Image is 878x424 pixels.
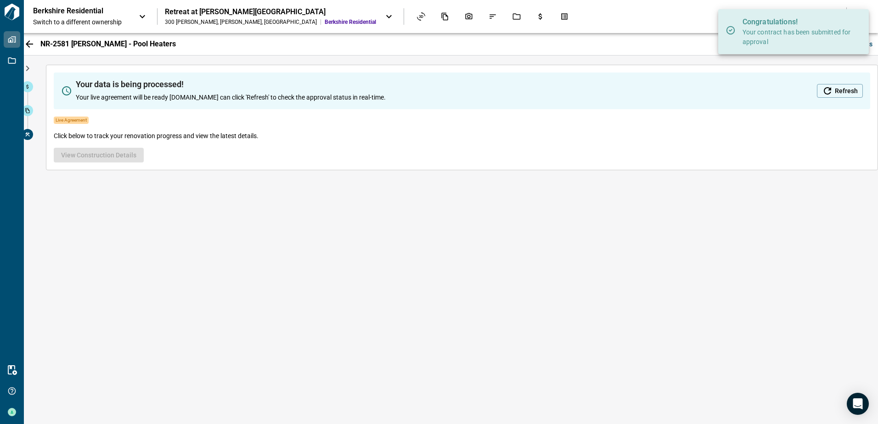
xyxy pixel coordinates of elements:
[847,393,869,415] div: Open Intercom Messenger
[483,9,502,24] div: Issues & Info
[40,39,176,49] span: NR-2581 [PERSON_NAME] - Pool Heaters
[555,9,574,24] div: Takeoff Center
[33,17,129,27] span: Switch to a different ownership
[76,80,386,89] span: Your data is being processed!
[743,28,853,47] p: Your contract has been submitted for approval
[165,7,376,17] div: Retreat at [PERSON_NAME][GEOGRAPHIC_DATA]
[76,93,386,102] span: Your live agreement will be ready [DOMAIN_NAME] can click 'Refresh' to check the approval status ...
[531,9,550,24] div: Budgets
[817,84,863,98] button: Refresh
[435,9,455,24] div: Documents
[835,86,858,95] span: Refresh
[507,9,526,24] div: Jobs
[411,9,431,24] div: Asset View
[54,131,259,140] span: Click below to track your renovation progress and view the latest details.
[165,18,317,26] div: 300 [PERSON_NAME] , [PERSON_NAME] , [GEOGRAPHIC_DATA]
[459,9,478,24] div: Photos
[33,6,116,16] p: Berkshire Residential
[54,117,89,124] span: Live Agreement
[325,18,376,26] span: Berkshire Residential
[743,17,853,28] p: Congratulations!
